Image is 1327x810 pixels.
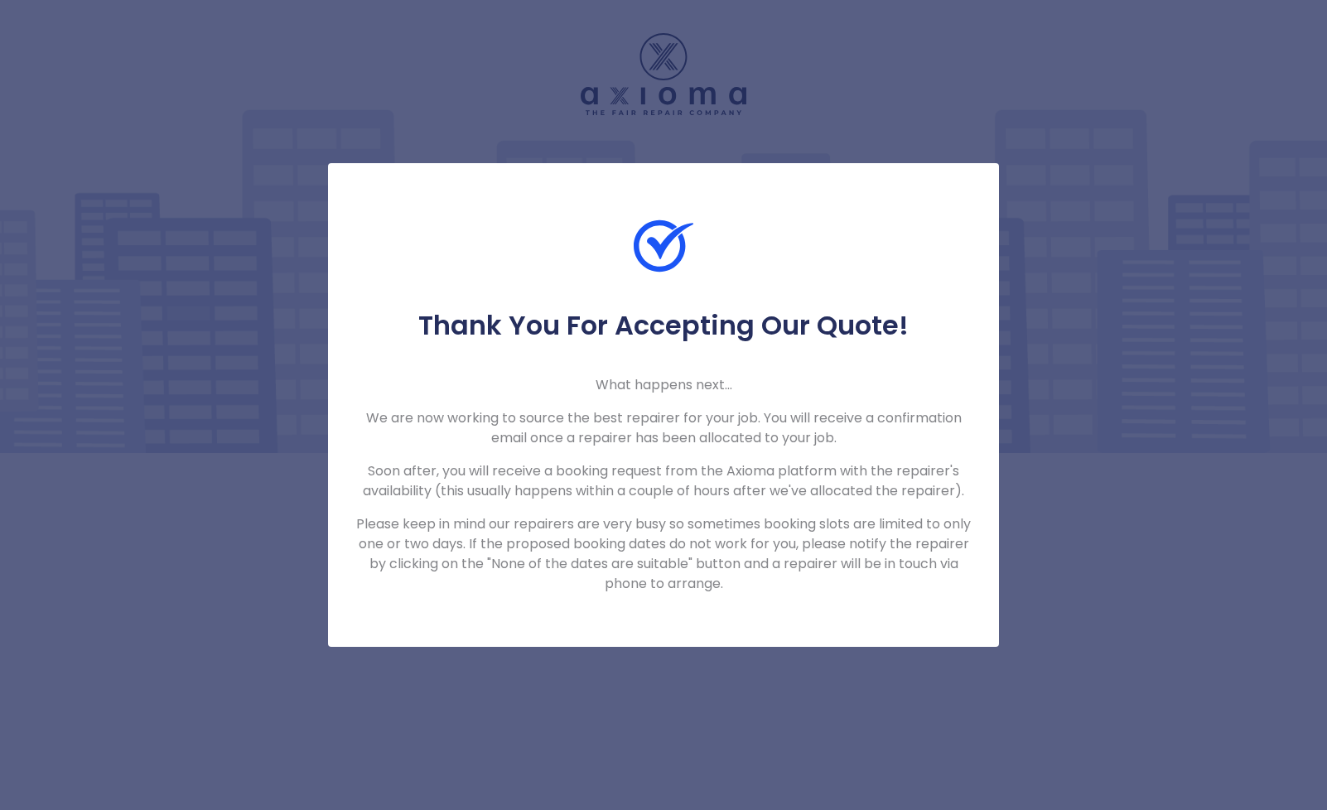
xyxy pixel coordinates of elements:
p: We are now working to source the best repairer for your job. You will receive a confirmation emai... [355,408,972,448]
p: Please keep in mind our repairers are very busy so sometimes booking slots are limited to only on... [355,514,972,594]
img: Check [634,216,693,276]
p: What happens next... [355,375,972,395]
h5: Thank You For Accepting Our Quote! [355,309,972,342]
p: Soon after, you will receive a booking request from the Axioma platform with the repairer's avail... [355,461,972,501]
